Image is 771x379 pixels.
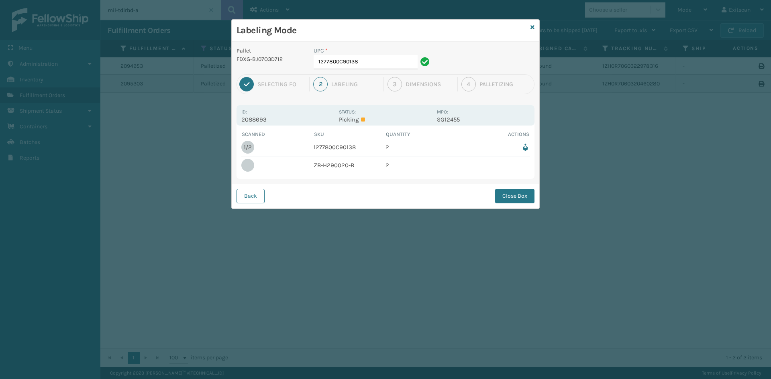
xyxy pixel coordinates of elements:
[237,189,265,203] button: Back
[237,55,304,63] p: FDXG-BJ07O3D712
[385,156,458,174] td: 2
[237,24,527,36] h3: Labeling Mode
[339,109,356,115] label: Status:
[406,81,454,88] div: Dimensions
[241,116,334,123] p: 2088693
[314,130,386,138] th: SKU
[495,189,534,203] button: Close Box
[241,130,314,138] th: Scanned
[241,109,247,115] label: Id:
[314,47,328,55] label: UPC
[458,138,530,156] td: Remove from box
[313,77,328,91] div: 2
[244,144,252,151] div: 1/2
[385,138,458,156] td: 2
[314,156,386,174] td: ZB-H290020-B
[388,77,402,91] div: 3
[385,130,458,138] th: Quantity
[437,109,448,115] label: MPO:
[458,130,530,138] th: Actions
[479,81,532,88] div: Palletizing
[237,47,304,55] p: Pallet
[331,81,379,88] div: Labeling
[339,116,432,123] p: Picking
[239,77,254,91] div: 1
[257,81,306,88] div: Selecting FO
[437,116,530,123] p: SG12455
[461,77,476,91] div: 4
[314,138,386,156] td: 1277800C90138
